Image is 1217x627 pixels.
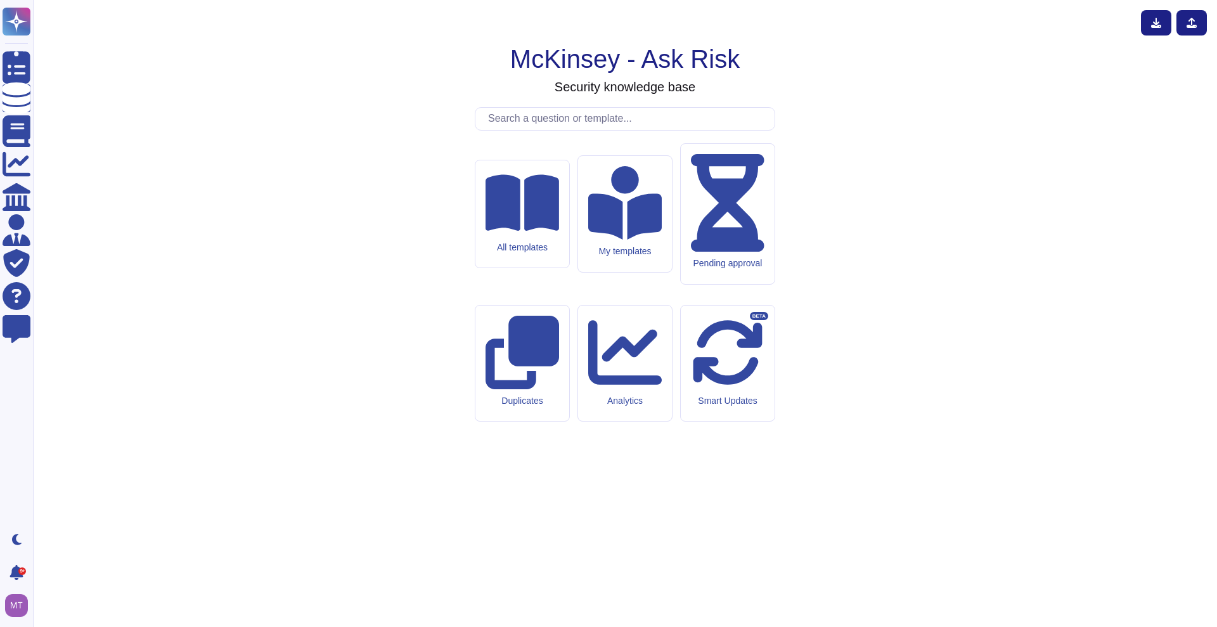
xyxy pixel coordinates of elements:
[486,396,559,406] div: Duplicates
[5,594,28,617] img: user
[3,591,37,619] button: user
[588,246,662,257] div: My templates
[486,242,559,253] div: All templates
[588,396,662,406] div: Analytics
[18,567,26,575] div: 9+
[482,108,775,130] input: Search a question or template...
[691,258,764,269] div: Pending approval
[691,396,764,406] div: Smart Updates
[510,44,740,74] h1: McKinsey - Ask Risk
[555,79,695,94] h3: Security knowledge base
[750,312,768,321] div: BETA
